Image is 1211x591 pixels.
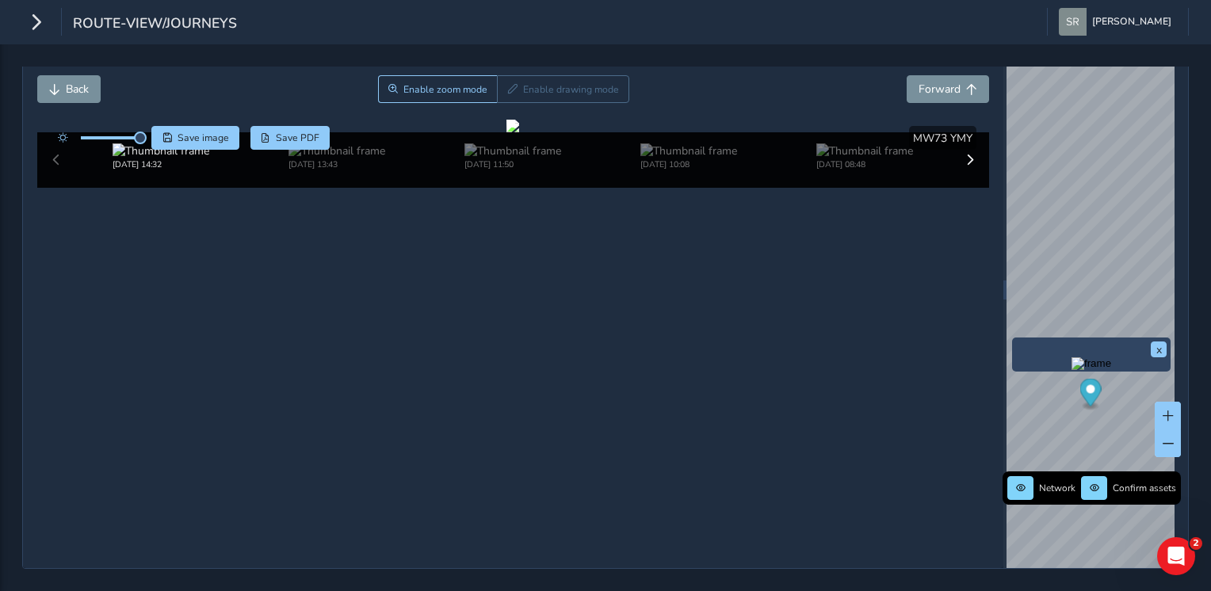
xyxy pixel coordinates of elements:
span: Enable zoom mode [403,83,487,96]
button: Forward [907,75,989,103]
button: Preview frame [1016,357,1167,368]
div: [DATE] 10:08 [640,158,737,170]
span: Back [66,82,89,97]
span: [PERSON_NAME] [1092,8,1171,36]
img: Thumbnail frame [640,143,737,158]
span: Network [1039,482,1075,494]
img: Thumbnail frame [288,143,385,158]
span: MW73 YMY [913,131,972,146]
button: PDF [250,126,330,150]
button: Save [151,126,239,150]
span: 2 [1190,537,1202,550]
img: Thumbnail frame [816,143,913,158]
div: [DATE] 14:32 [113,158,209,170]
span: Forward [919,82,961,97]
div: [DATE] 13:43 [288,158,385,170]
div: Map marker [1079,379,1101,411]
button: [PERSON_NAME] [1059,8,1177,36]
button: Back [37,75,101,103]
img: frame [1072,357,1111,370]
button: x [1151,341,1167,357]
img: Thumbnail frame [113,143,209,158]
span: route-view/journeys [73,13,237,36]
img: Thumbnail frame [464,143,561,158]
div: [DATE] 08:48 [816,158,913,170]
span: Save image [178,132,229,144]
span: Confirm assets [1113,482,1176,494]
button: Zoom [378,75,498,103]
iframe: Intercom live chat [1157,537,1195,575]
div: [DATE] 11:50 [464,158,561,170]
span: Save PDF [276,132,319,144]
img: diamond-layout [1059,8,1087,36]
